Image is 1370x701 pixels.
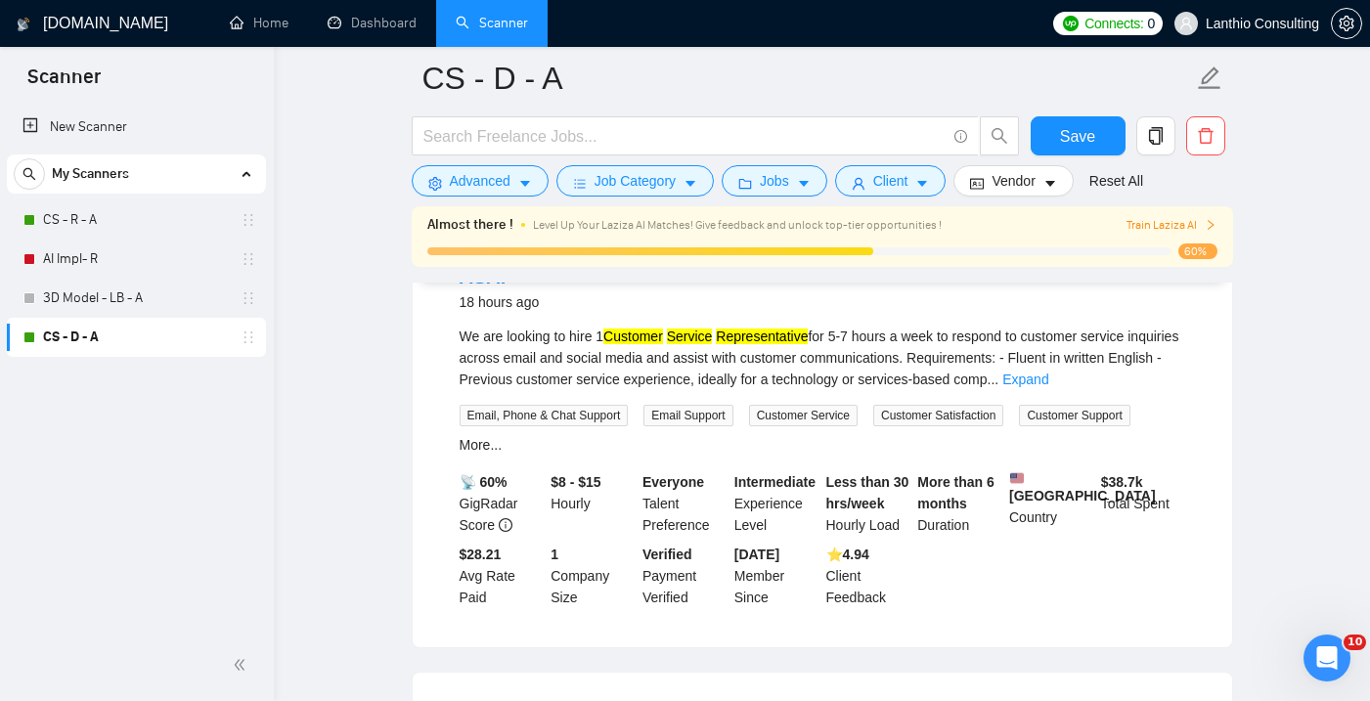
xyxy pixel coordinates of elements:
[230,15,288,31] a: homeHome
[241,329,256,345] span: holder
[643,405,732,426] span: Email Support
[499,518,512,532] span: info-circle
[1179,17,1193,30] span: user
[642,474,704,490] b: Everyone
[460,326,1185,390] div: We are looking to hire 1 for 5-7 hours a week to respond to customer service inquiries across ema...
[667,329,713,344] mark: Service
[1063,16,1079,31] img: upwork-logo.png
[241,212,256,228] span: holder
[460,547,502,562] b: $28.21
[1331,16,1362,31] a: setting
[603,329,663,344] mark: Customer
[953,165,1073,197] button: idcardVendorcaret-down
[639,471,730,536] div: Talent Preference
[873,405,1003,426] span: Customer Satisfaction
[1205,219,1216,231] span: right
[1097,471,1189,536] div: Total Spent
[1031,116,1126,155] button: Save
[1186,116,1225,155] button: delete
[1019,405,1129,426] span: Customer Support
[7,108,266,147] li: New Scanner
[913,471,1005,536] div: Duration
[822,471,914,536] div: Hourly Load
[981,127,1018,145] span: search
[1089,170,1143,192] a: Reset All
[1137,127,1174,145] span: copy
[547,471,639,536] div: Hourly
[734,547,779,562] b: [DATE]
[328,15,417,31] a: dashboardDashboard
[1304,635,1350,681] iframe: Intercom live chat
[730,544,822,608] div: Member Since
[1009,471,1156,504] b: [GEOGRAPHIC_DATA]
[460,437,503,453] a: More...
[1331,8,1362,39] button: setting
[460,474,508,490] b: 📡 60%
[556,165,714,197] button: barsJob Categorycaret-down
[760,170,789,192] span: Jobs
[970,176,984,191] span: idcard
[642,547,692,562] b: Verified
[730,471,822,536] div: Experience Level
[1178,243,1217,259] span: 60%
[595,170,676,192] span: Job Category
[17,9,30,40] img: logo
[233,655,252,675] span: double-left
[547,544,639,608] div: Company Size
[52,154,129,194] span: My Scanners
[423,124,946,149] input: Search Freelance Jobs...
[835,165,947,197] button: userClientcaret-down
[43,318,229,357] a: CS - D - A
[456,15,528,31] a: searchScanner
[1127,216,1216,235] button: Train Laziza AI
[518,176,532,191] span: caret-down
[1344,635,1366,650] span: 10
[684,176,697,191] span: caret-down
[722,165,827,197] button: folderJobscaret-down
[1002,372,1048,387] a: Expand
[1332,16,1361,31] span: setting
[826,474,909,511] b: Less than 30 hrs/week
[797,176,811,191] span: caret-down
[456,544,548,608] div: Avg Rate Paid
[917,474,994,511] b: More than 6 months
[456,471,548,536] div: GigRadar Score
[573,176,587,191] span: bars
[1187,127,1224,145] span: delete
[7,154,266,357] li: My Scanners
[422,54,1193,103] input: Scanner name...
[412,165,549,197] button: settingAdvancedcaret-down
[460,290,1185,314] div: 18 hours ago
[1010,471,1024,485] img: 🇺🇸
[1197,66,1222,91] span: edit
[639,544,730,608] div: Payment Verified
[873,170,908,192] span: Client
[1148,13,1156,34] span: 0
[1005,471,1097,536] div: Country
[241,251,256,267] span: holder
[22,108,250,147] a: New Scanner
[992,170,1035,192] span: Vendor
[533,218,942,232] span: Level Up Your Laziza AI Matches! Give feedback and unlock top-tier opportunities !
[43,200,229,240] a: CS - R - A
[1101,474,1143,490] b: $ 38.7k
[427,214,513,236] span: Almost there !
[1043,176,1057,191] span: caret-down
[241,290,256,306] span: holder
[460,405,629,426] span: Email, Phone & Chat Support
[915,176,929,191] span: caret-down
[852,176,865,191] span: user
[988,372,999,387] span: ...
[14,158,45,190] button: search
[551,547,558,562] b: 1
[12,63,116,104] span: Scanner
[822,544,914,608] div: Client Feedback
[450,170,510,192] span: Advanced
[954,130,967,143] span: info-circle
[15,167,44,181] span: search
[980,116,1019,155] button: search
[551,474,600,490] b: $8 - $15
[428,176,442,191] span: setting
[716,329,808,344] mark: Representative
